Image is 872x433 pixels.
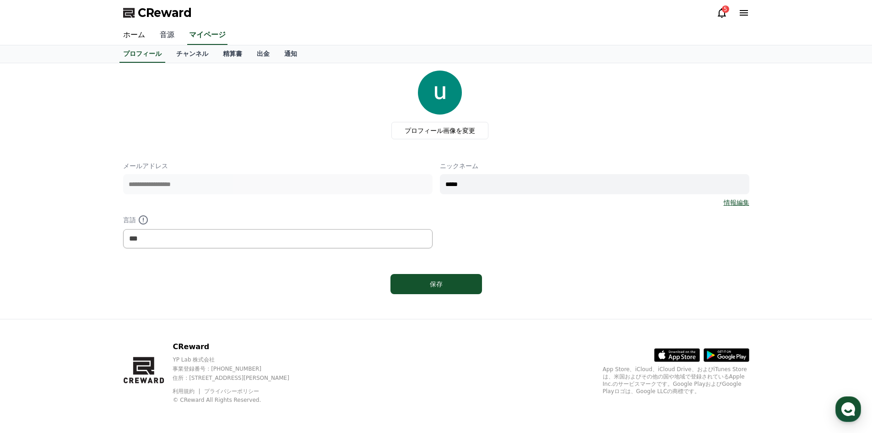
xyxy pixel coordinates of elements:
[173,388,201,395] a: 利用規約
[173,365,305,373] p: 事業登録番号 : [PHONE_NUMBER]
[724,198,749,207] a: 情報編集
[116,26,152,45] a: ホーム
[169,45,216,63] a: チャンネル
[78,305,100,312] span: チャット
[60,290,118,313] a: チャット
[391,122,488,139] label: プロフィール画像を変更
[23,304,40,312] span: ホーム
[173,341,305,352] p: CReward
[722,5,729,13] div: 5
[141,304,152,312] span: 設定
[173,374,305,382] p: 住所 : [STREET_ADDRESS][PERSON_NAME]
[187,26,227,45] a: マイページ
[123,5,192,20] a: CReward
[152,26,182,45] a: 音源
[123,161,433,170] p: メールアドレス
[204,388,259,395] a: プライバシーポリシー
[118,290,176,313] a: 設定
[277,45,304,63] a: 通知
[390,274,482,294] button: 保存
[3,290,60,313] a: ホーム
[418,71,462,115] img: profile_image
[716,7,727,18] a: 5
[603,366,749,395] p: App Store、iCloud、iCloud Drive、およびiTunes Storeは、米国およびその他の国や地域で登録されているApple Inc.のサービスマークです。Google P...
[119,45,165,63] a: プロフィール
[138,5,192,20] span: CReward
[173,356,305,363] p: YP Lab 株式会社
[173,396,305,404] p: © CReward All Rights Reserved.
[249,45,277,63] a: 出金
[409,280,464,289] div: 保存
[440,161,749,170] p: ニックネーム
[123,214,433,225] p: 言語
[216,45,249,63] a: 精算書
